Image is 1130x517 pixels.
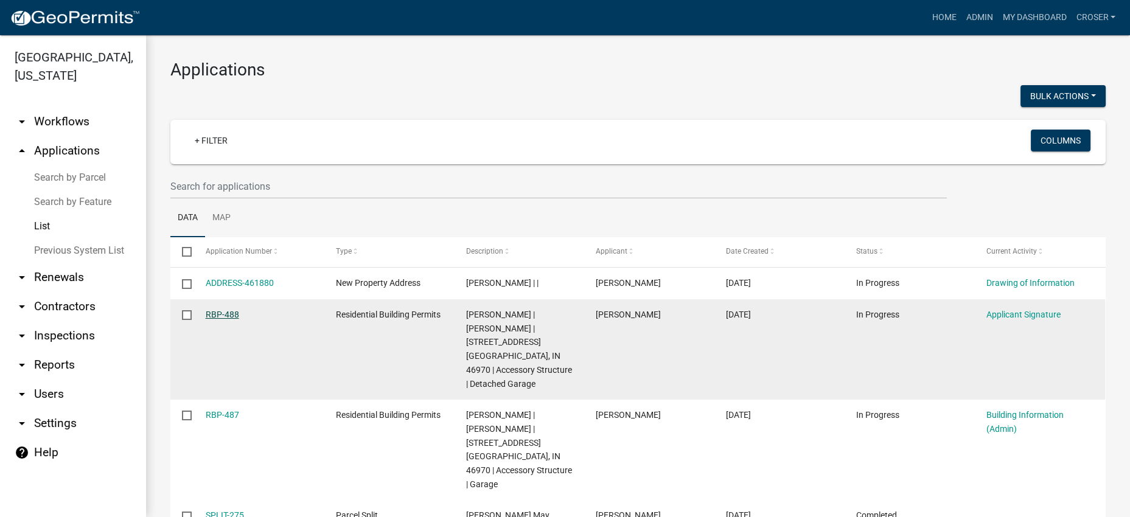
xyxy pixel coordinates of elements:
[194,237,324,266] datatable-header-cell: Application Number
[845,237,975,266] datatable-header-cell: Status
[856,410,899,420] span: In Progress
[15,144,29,158] i: arrow_drop_up
[961,6,997,29] a: Admin
[170,60,1106,80] h3: Applications
[206,410,239,420] a: RBP-487
[596,278,661,288] span: Ronalyn Gonzalez
[466,410,571,489] span: Luis Garcia | Dennis McNally | 3311 N LINCOLN ST. PERU, IN 46970 | Accessory Structure | Garage
[466,278,538,288] span: Ronalyn Gonzalez | |
[15,299,29,314] i: arrow_drop_down
[997,6,1071,29] a: My Dashboard
[206,278,274,288] a: ADDRESS-461880
[714,237,845,266] datatable-header-cell: Date Created
[206,247,272,255] span: Application Number
[205,199,238,238] a: Map
[170,237,194,266] datatable-header-cell: Select
[185,130,237,151] a: + Filter
[170,174,947,199] input: Search for applications
[336,278,420,288] span: New Property Address
[726,247,769,255] span: Date Created
[986,310,1061,319] a: Applicant Signature
[986,247,1037,255] span: Current Activity
[596,410,661,420] span: cindy Schleppenbach
[1020,85,1106,107] button: Bulk Actions
[927,6,961,29] a: Home
[170,199,205,238] a: Data
[15,445,29,460] i: help
[726,278,751,288] span: 08/11/2025
[975,237,1105,266] datatable-header-cell: Current Activity
[15,416,29,431] i: arrow_drop_down
[15,328,29,343] i: arrow_drop_down
[15,387,29,401] i: arrow_drop_down
[15,114,29,129] i: arrow_drop_down
[1031,130,1090,151] button: Columns
[15,270,29,285] i: arrow_drop_down
[856,310,899,319] span: In Progress
[726,410,751,420] span: 08/08/2025
[986,410,1064,434] a: Building Information (Admin)
[856,278,899,288] span: In Progress
[466,310,571,389] span: Dennis McNally | Dennis McNally | 3311 N LINCOLN ST. PERU, IN 46970 | Accessory Structure | Detac...
[856,247,877,255] span: Status
[584,237,714,266] datatable-header-cell: Applicant
[596,247,627,255] span: Applicant
[454,237,584,266] datatable-header-cell: Description
[206,310,239,319] a: RBP-488
[596,310,661,319] span: Dennis McNally
[336,410,441,420] span: Residential Building Permits
[1071,6,1120,29] a: croser
[336,310,441,319] span: Residential Building Permits
[466,247,503,255] span: Description
[726,310,751,319] span: 08/11/2025
[15,358,29,372] i: arrow_drop_down
[324,237,454,266] datatable-header-cell: Type
[986,278,1075,288] a: Drawing of Information
[336,247,352,255] span: Type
